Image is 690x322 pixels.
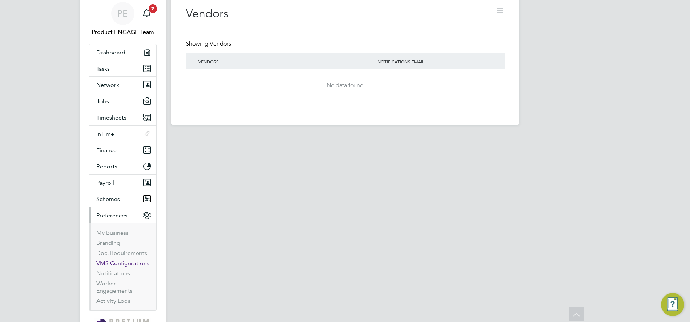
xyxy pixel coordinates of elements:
button: Finance [89,142,156,158]
button: Schemes [89,191,156,207]
a: Branding [96,239,120,246]
span: Timesheets [96,114,126,121]
span: Network [96,81,119,88]
span: Product ENGAGE Team [89,28,157,37]
button: Preferences [89,207,156,223]
div: Vendors [193,53,376,70]
a: Activity Logs [96,297,130,304]
div: Showing [186,40,233,48]
a: Worker Engagements [96,280,133,294]
div: Notifications Email [376,53,497,70]
a: VMS Configurations [96,260,149,267]
span: Finance [96,147,117,154]
span: Dashboard [96,49,125,56]
div: Preferences [89,223,156,310]
a: PEProduct ENGAGE Team [89,2,157,37]
a: Notifications [96,270,130,277]
button: Network [89,77,156,93]
button: Jobs [89,93,156,109]
span: Vendors [210,40,231,47]
a: My Business [96,229,129,236]
a: Tasks [89,60,156,76]
span: Jobs [96,98,109,105]
span: InTime [96,130,114,137]
a: 7 [139,2,154,25]
button: Engage Resource Center [661,293,684,316]
span: Tasks [96,65,110,72]
span: PE [117,9,128,18]
button: Timesheets [89,109,156,125]
span: Reports [96,163,117,170]
span: 7 [149,4,157,13]
a: Doc. Requirements [96,250,147,256]
div: No data found [193,82,497,89]
span: Payroll [96,179,114,186]
span: Preferences [96,212,127,219]
button: InTime [89,126,156,142]
button: Reports [89,158,156,174]
a: Dashboard [89,44,156,60]
span: Schemes [96,196,120,202]
h2: Vendors [186,6,229,21]
button: Payroll [89,175,156,191]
